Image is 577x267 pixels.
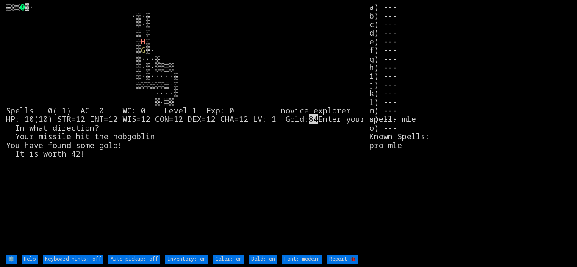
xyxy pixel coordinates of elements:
input: Help [22,255,38,263]
input: Font: modern [282,255,322,263]
input: Auto-pickup: off [108,255,160,263]
larn: ▒▒▒ ▓·· ·▒·▒ ▒·▒ ▒·▒ ▒ ▒ ▒ ▒· ▒···▒ ▒·▒·▒▒▒▒ ▒·▒·····▒ ▒▒▒▒▒▒▒·▒ ····▒ ▒·▒▒ Spells: 0( 1) AC: 0 W... [6,3,369,253]
input: Color: on [213,255,244,263]
input: Report 🐞 [327,255,358,263]
input: Inventory: on [165,255,208,263]
mark: 84 [309,114,318,124]
font: H [141,36,146,47]
input: Keyboard hints: off [43,255,103,263]
stats: a) --- b) --- c) --- d) --- e) --- f) --- g) --- h) --- i) --- j) --- k) --- l) --- m) --- n) ---... [369,3,571,253]
font: @ [20,2,25,12]
input: Bold: on [249,255,277,263]
font: G [141,45,146,55]
input: ⚙️ [6,255,17,263]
